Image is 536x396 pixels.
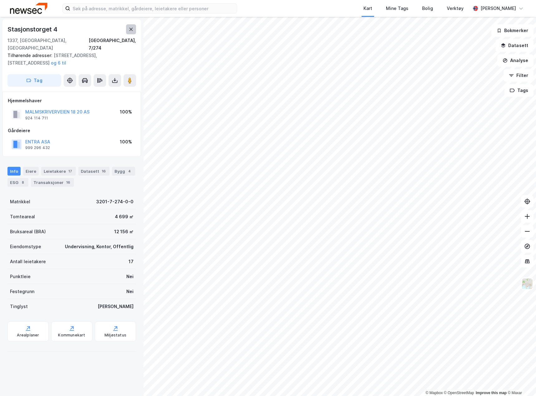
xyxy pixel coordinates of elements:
[444,391,474,395] a: OpenStreetMap
[10,288,34,295] div: Festegrunn
[505,366,536,396] iframe: Chat Widget
[105,333,126,338] div: Miljøstatus
[491,24,534,37] button: Bokmerker
[10,198,30,205] div: Matrikkel
[70,4,237,13] input: Søk på adresse, matrikkel, gårdeiere, leietakere eller personer
[10,303,28,310] div: Tinglyst
[41,167,76,176] div: Leietakere
[25,116,48,121] div: 924 114 711
[115,213,134,220] div: 4 699 ㎡
[20,179,26,186] div: 8
[476,391,507,395] a: Improve this map
[426,391,443,395] a: Mapbox
[495,39,534,52] button: Datasett
[10,273,31,280] div: Punktleie
[422,5,433,12] div: Bolig
[10,243,41,250] div: Eiendomstype
[23,167,39,176] div: Eiere
[78,167,110,176] div: Datasett
[7,53,54,58] span: Tilhørende adresser:
[65,179,71,186] div: 16
[25,145,50,150] div: 999 296 432
[67,168,73,174] div: 17
[31,178,74,187] div: Transaksjoner
[7,52,131,67] div: [STREET_ADDRESS], [STREET_ADDRESS]
[10,258,46,265] div: Antall leietakere
[7,37,89,52] div: 1337, [GEOGRAPHIC_DATA], [GEOGRAPHIC_DATA]
[129,258,134,265] div: 17
[10,213,35,220] div: Tomteareal
[126,288,134,295] div: Nei
[7,74,61,87] button: Tag
[10,3,47,14] img: newsec-logo.f6e21ccffca1b3a03d2d.png
[521,278,533,290] img: Z
[8,97,136,104] div: Hjemmelshaver
[480,5,516,12] div: [PERSON_NAME]
[447,5,464,12] div: Verktøy
[363,5,372,12] div: Kart
[126,168,133,174] div: 4
[120,108,132,116] div: 100%
[8,127,136,134] div: Gårdeiere
[58,333,85,338] div: Kommunekart
[114,228,134,235] div: 12 156 ㎡
[7,167,21,176] div: Info
[386,5,408,12] div: Mine Tags
[10,228,46,235] div: Bruksareal (BRA)
[112,167,135,176] div: Bygg
[96,198,134,205] div: 3201-7-274-0-0
[100,168,107,174] div: 16
[120,138,132,146] div: 100%
[98,303,134,310] div: [PERSON_NAME]
[504,69,534,82] button: Filter
[504,84,534,97] button: Tags
[7,24,59,34] div: Stasjonstorget 4
[7,178,28,187] div: ESG
[65,243,134,250] div: Undervisning, Kontor, Offentlig
[497,54,534,67] button: Analyse
[17,333,39,338] div: Arealplaner
[89,37,136,52] div: [GEOGRAPHIC_DATA], 7/274
[126,273,134,280] div: Nei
